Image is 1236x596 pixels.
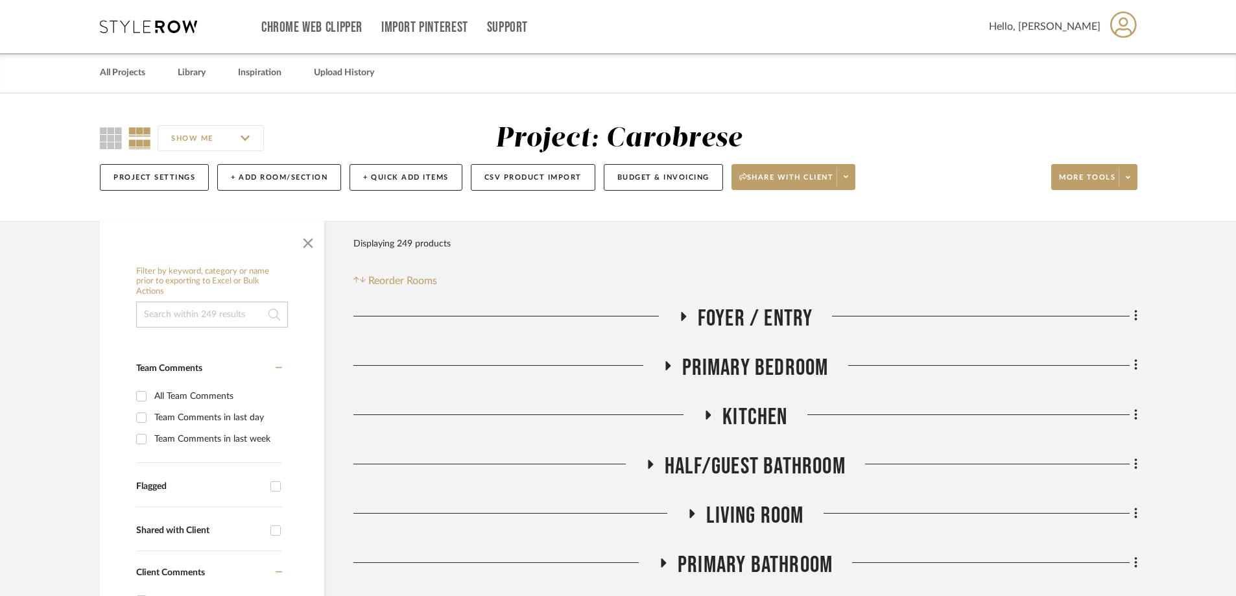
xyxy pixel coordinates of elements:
a: Import Pinterest [381,22,468,33]
button: Reorder Rooms [353,273,437,289]
button: Budget & Invoicing [604,164,723,191]
a: Upload History [314,64,374,82]
span: Kitchen [722,403,787,431]
button: Close [295,228,321,254]
span: Primary Bathroom [678,551,833,579]
a: Support [487,22,528,33]
button: More tools [1051,164,1137,190]
span: Hello, [PERSON_NAME] [989,19,1100,34]
div: All Team Comments [154,386,279,407]
span: Primary Bedroom [682,354,829,382]
a: All Projects [100,64,145,82]
div: Flagged [136,481,264,492]
button: + Add Room/Section [217,164,341,191]
span: Team Comments [136,364,202,373]
button: Share with client [731,164,856,190]
button: CSV Product Import [471,164,595,191]
a: Inspiration [238,64,281,82]
div: Shared with Client [136,525,264,536]
input: Search within 249 results [136,302,288,328]
span: More tools [1059,173,1115,192]
div: Team Comments in last week [154,429,279,449]
div: Project: Carobrese [495,125,743,152]
a: Library [178,64,206,82]
span: Foyer / Entry [698,305,813,333]
span: Living Room [706,502,803,530]
a: Chrome Web Clipper [261,22,362,33]
span: Half/Guest Bathroom [665,453,846,481]
h6: Filter by keyword, category or name prior to exporting to Excel or Bulk Actions [136,267,288,297]
button: + Quick Add Items [350,164,462,191]
span: Share with client [739,173,834,192]
div: Team Comments in last day [154,407,279,428]
button: Project Settings [100,164,209,191]
div: Displaying 249 products [353,231,451,257]
span: Client Comments [136,568,205,577]
span: Reorder Rooms [368,273,437,289]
